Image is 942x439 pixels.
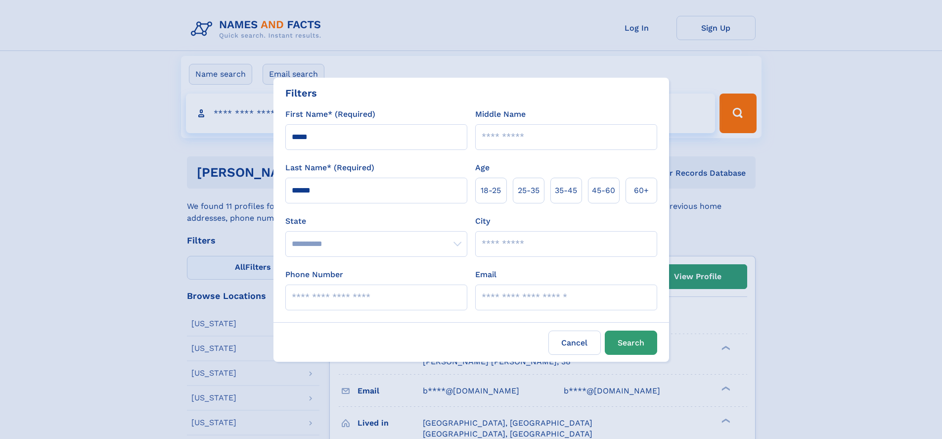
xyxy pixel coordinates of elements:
[555,185,577,196] span: 35‑45
[518,185,539,196] span: 25‑35
[605,331,657,355] button: Search
[285,108,375,120] label: First Name* (Required)
[285,86,317,100] div: Filters
[481,185,501,196] span: 18‑25
[475,108,526,120] label: Middle Name
[592,185,615,196] span: 45‑60
[285,215,467,227] label: State
[285,269,343,281] label: Phone Number
[475,269,496,281] label: Email
[475,215,490,227] label: City
[634,185,649,196] span: 60+
[475,162,490,174] label: Age
[548,331,601,355] label: Cancel
[285,162,374,174] label: Last Name* (Required)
